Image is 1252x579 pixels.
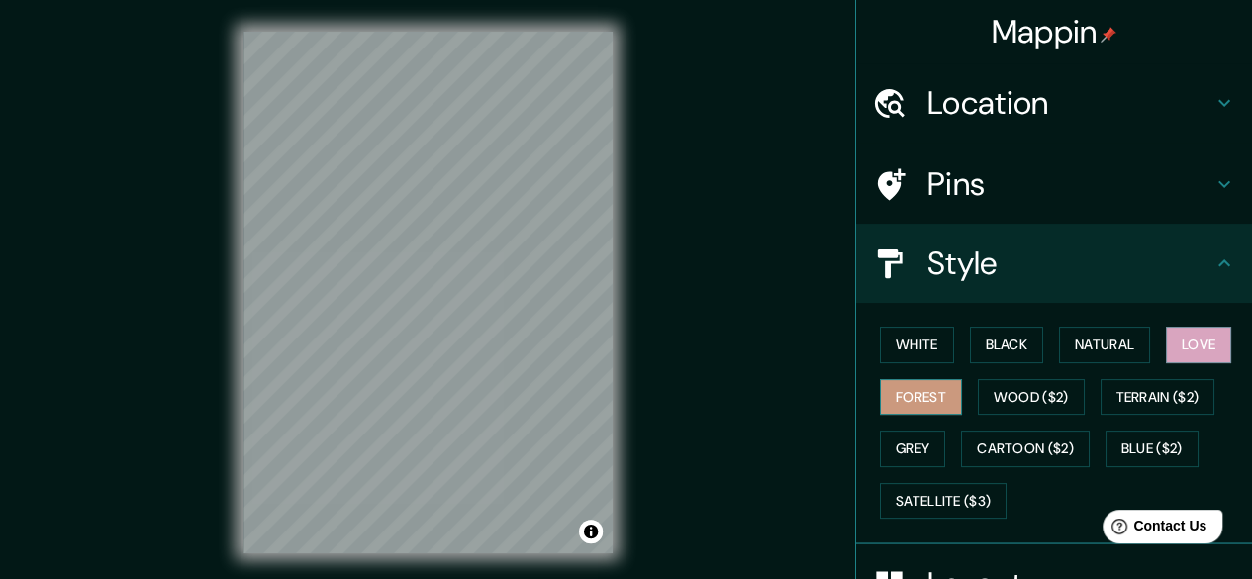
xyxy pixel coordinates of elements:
img: pin-icon.png [1101,27,1116,43]
h4: Style [927,243,1212,283]
button: Terrain ($2) [1101,379,1215,416]
h4: Location [927,83,1212,123]
h4: Pins [927,164,1212,204]
h4: Mappin [992,12,1117,51]
button: White [880,327,954,363]
button: Cartoon ($2) [961,431,1090,467]
button: Blue ($2) [1106,431,1199,467]
button: Black [970,327,1044,363]
button: Grey [880,431,945,467]
button: Natural [1059,327,1150,363]
div: Style [856,224,1252,303]
div: Location [856,63,1252,143]
button: Toggle attribution [579,520,603,543]
button: Love [1166,327,1231,363]
button: Wood ($2) [978,379,1085,416]
canvas: Map [243,32,613,553]
button: Satellite ($3) [880,483,1007,520]
div: Pins [856,145,1252,224]
iframe: Help widget launcher [1076,502,1230,557]
button: Forest [880,379,962,416]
